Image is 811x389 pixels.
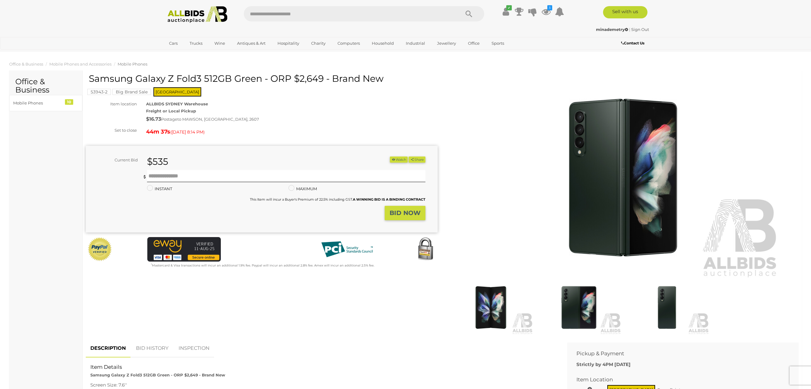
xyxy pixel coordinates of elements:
[210,38,229,48] a: Wine
[454,6,484,21] button: Search
[385,206,425,220] button: BID NOW
[621,40,646,47] a: Contact Us
[147,237,221,262] img: eWAY Payment Gateway
[146,108,196,113] strong: Freight or Local Pickup
[576,377,780,383] h2: Item Location
[624,280,709,335] img: Samsung Galaxy Z Fold3 512GB Green - ORP $2,649 - Brand New
[90,364,553,370] h2: Item Details
[307,38,330,48] a: Charity
[15,77,76,94] h2: Office & Business
[172,129,203,135] span: [DATE] 8:14 PM
[49,62,111,66] a: Mobile Phones and Accessories
[89,74,436,84] h1: Samsung Galaxy Z Fold3 512GB Green - ORP $2,649 - Brand New
[368,38,398,48] a: Household
[151,263,374,267] small: Mastercard & Visa transactions will incur an additional 1.9% fee. Paypal will incur an additional...
[541,6,551,17] a: 3
[146,128,170,135] strong: 44m 37s
[147,185,172,192] label: INSTANT
[90,372,225,377] strong: Samsung Galaxy Z Fold3 512GB Green - ORP $2,649 - Brand New
[177,117,259,122] span: to MAWSON, [GEOGRAPHIC_DATA], 2607
[65,99,73,105] div: 10
[165,38,182,48] a: Cars
[87,89,111,94] a: 53943-2
[409,157,425,163] button: Share
[250,197,425,202] small: This Item will incur a Buyer's Premium of 22.5% including GST.
[86,339,130,357] a: DESCRIPTION
[9,95,82,111] a: Mobile Phones 10
[153,87,201,96] span: [GEOGRAPHIC_DATA]
[596,27,629,32] a: minademetry
[170,130,205,134] span: ( )
[506,5,512,10] i: ✔
[390,209,421,217] strong: BID NOW
[165,48,217,59] a: [GEOGRAPHIC_DATA]
[488,38,508,48] a: Sports
[334,38,364,48] a: Computers
[146,115,438,124] div: Postage
[86,157,142,164] div: Current Bid
[402,38,429,48] a: Industrial
[87,237,112,262] img: Official PayPal Seal
[81,127,141,134] div: Set to close
[112,89,151,95] mark: Big Brand Sale
[273,38,303,48] a: Hospitality
[603,6,647,18] a: Sell with us
[289,185,317,192] label: MAXIMUM
[466,77,780,279] img: Samsung Galaxy Z Fold3 512GB Green - ORP $2,649 - Brand New
[621,41,644,45] b: Contact Us
[233,38,270,48] a: Antiques & Art
[448,280,533,335] img: Samsung Galaxy Z Fold3 512GB Green - ORP $2,649 - Brand New
[9,62,43,66] a: Office & Business
[629,27,630,32] span: |
[13,100,64,107] div: Mobile Phones
[353,197,425,202] b: A WINNING BID IS A BINDING CONTRACT
[131,339,173,357] a: BID HISTORY
[536,280,621,335] img: Samsung Galaxy Z Fold3 512GB Green - ORP $2,649 - Brand New
[87,89,111,95] mark: 53943-2
[112,89,151,94] a: Big Brand Sale
[413,237,438,262] img: Secured by Rapid SSL
[576,351,780,357] h2: Pickup & Payment
[390,157,408,163] li: Watch this item
[576,361,631,367] b: Strictly by 4PM [DATE]
[146,116,161,122] strong: $16.73
[90,382,127,388] span: Screen Size: 7.6''
[390,157,408,163] button: Watch
[118,62,147,66] a: Mobile Phones
[433,38,460,48] a: Jewellery
[147,156,168,167] strong: $535
[464,38,484,48] a: Office
[186,38,206,48] a: Trucks
[174,339,214,357] a: INSPECTION
[547,5,552,10] i: 3
[164,6,231,23] img: Allbids.com.au
[501,6,510,17] a: ✔
[81,100,141,108] div: Item location
[631,27,649,32] a: Sign Out
[146,101,208,106] strong: ALLBIDS SYDNEY Warehouse
[316,237,378,262] img: PCI DSS compliant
